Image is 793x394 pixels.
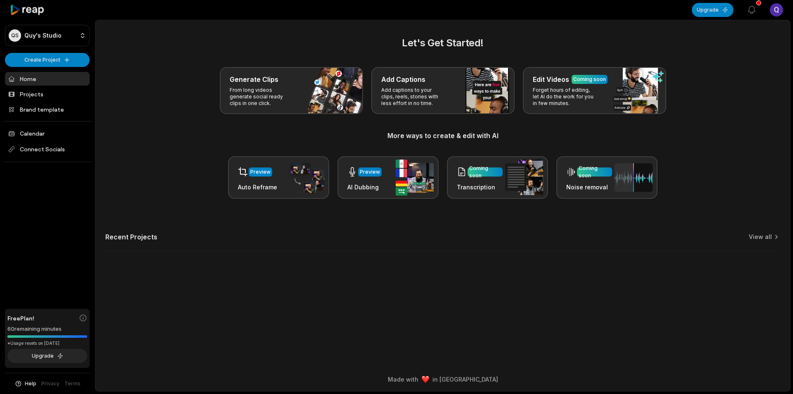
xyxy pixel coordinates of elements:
h2: Let's Get Started! [105,36,780,50]
img: ai_dubbing.png [396,160,434,196]
h3: Edit Videos [533,74,569,84]
h3: Add Captions [381,74,425,84]
div: Preview [250,168,271,176]
div: Coming soon [469,165,501,179]
a: Terms [64,380,81,387]
button: Upgrade [692,3,734,17]
div: Coming soon [579,165,610,179]
div: *Usage resets on [DATE] [7,340,87,346]
h3: Auto Reframe [238,183,277,191]
div: Coming soon [573,76,606,83]
p: Quy's Studio [24,32,62,39]
img: noise_removal.png [615,163,653,192]
h3: More ways to create & edit with AI [105,131,780,141]
div: 60 remaining minutes [7,325,87,333]
img: auto_reframe.png [286,162,324,194]
button: Help [14,380,36,387]
h3: Transcription [457,183,503,191]
span: Help [25,380,36,387]
a: Projects [5,87,90,101]
a: Brand template [5,103,90,116]
span: Connect Socials [5,142,90,157]
a: Home [5,72,90,86]
h3: Generate Clips [230,74,278,84]
button: Create Project [5,53,90,67]
span: Free Plan! [7,314,34,322]
a: View all [749,233,772,241]
div: QS [9,29,21,42]
div: Preview [360,168,380,176]
img: heart emoji [422,376,429,383]
a: Privacy [41,380,59,387]
div: Made with in [GEOGRAPHIC_DATA] [103,375,783,384]
h3: Noise removal [566,183,612,191]
h3: AI Dubbing [347,183,382,191]
a: Calendar [5,127,90,140]
p: Add captions to your clips, reels, stories with less effort in no time. [381,87,445,107]
p: From long videos generate social ready clips in one click. [230,87,294,107]
h2: Recent Projects [105,233,157,241]
p: Forget hours of editing, let AI do the work for you in few minutes. [533,87,597,107]
img: transcription.png [505,160,543,195]
button: Upgrade [7,349,87,363]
